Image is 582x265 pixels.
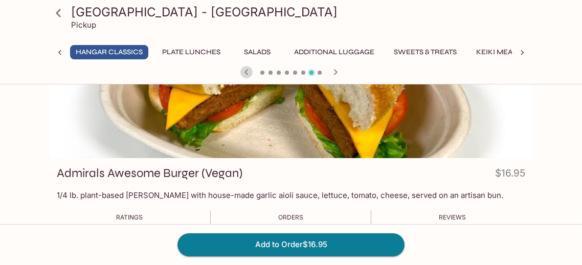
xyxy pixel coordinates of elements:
button: Salads [234,45,280,59]
button: Keiki Meals [471,45,526,59]
div: Admirals Awesome Burger (Vegan) [50,23,532,158]
p: - [116,224,143,233]
button: Add to Order$16.95 [177,233,405,256]
p: 1/4 lb. plant-based [PERSON_NAME] with house-made garlic aioli sauce, lettuce, tomato, cheese, se... [57,190,525,200]
button: Plate Lunches [156,45,226,59]
h3: Admirals Awesome Burger (Vegan) [57,165,242,181]
button: Sweets & Treats [388,45,462,59]
p: 0 [439,224,466,233]
button: Hangar Classics [70,45,148,59]
span: Orders [278,213,303,221]
h4: $16.95 [495,165,525,185]
button: Additional Luggage [288,45,380,59]
h3: [GEOGRAPHIC_DATA] - [GEOGRAPHIC_DATA] [71,4,528,20]
p: Pickup [71,20,96,30]
span: Ratings [116,213,143,221]
span: Reviews [439,213,466,221]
